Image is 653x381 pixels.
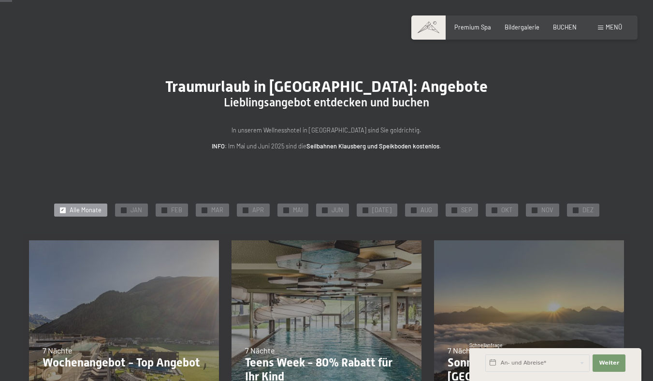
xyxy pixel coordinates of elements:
[212,142,225,150] strong: INFO
[306,142,439,150] strong: Seilbahnen Klausberg und Speikboden kostenlos
[593,354,625,372] button: Weiter
[501,206,512,215] span: OKT
[171,206,182,215] span: FEB
[70,206,102,215] span: Alle Monate
[224,96,429,109] span: Lieblingsangebot entdecken und buchen
[454,23,491,31] a: Premium Spa
[323,207,326,213] span: ✓
[448,346,478,355] span: 7 Nächte
[461,206,472,215] span: SEP
[211,206,223,215] span: MAR
[469,342,503,348] span: Schnellanfrage
[252,206,264,215] span: APR
[43,356,205,370] p: Wochenangebot - Top Angebot
[284,207,288,213] span: ✓
[533,207,536,213] span: ✓
[606,23,622,31] span: Menü
[133,141,520,151] p: : Im Mai und Juni 2025 sind die .
[133,125,520,135] p: In unserem Wellnesshotel in [GEOGRAPHIC_DATA] sind Sie goldrichtig.
[245,346,275,355] span: 7 Nächte
[162,207,166,213] span: ✓
[43,346,73,355] span: 7 Nächte
[493,207,496,213] span: ✓
[332,206,343,215] span: JUN
[574,207,577,213] span: ✓
[293,206,303,215] span: MAI
[505,23,539,31] a: Bildergalerie
[412,207,415,213] span: ✓
[363,207,367,213] span: ✓
[582,206,594,215] span: DEZ
[421,206,432,215] span: AUG
[244,207,247,213] span: ✓
[553,23,577,31] a: BUCHEN
[452,207,456,213] span: ✓
[541,206,553,215] span: NOV
[122,207,125,213] span: ✓
[131,206,142,215] span: JAN
[61,207,64,213] span: ✓
[203,207,206,213] span: ✓
[372,206,392,215] span: [DATE]
[165,77,488,96] span: Traumurlaub in [GEOGRAPHIC_DATA]: Angebote
[599,359,619,367] span: Weiter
